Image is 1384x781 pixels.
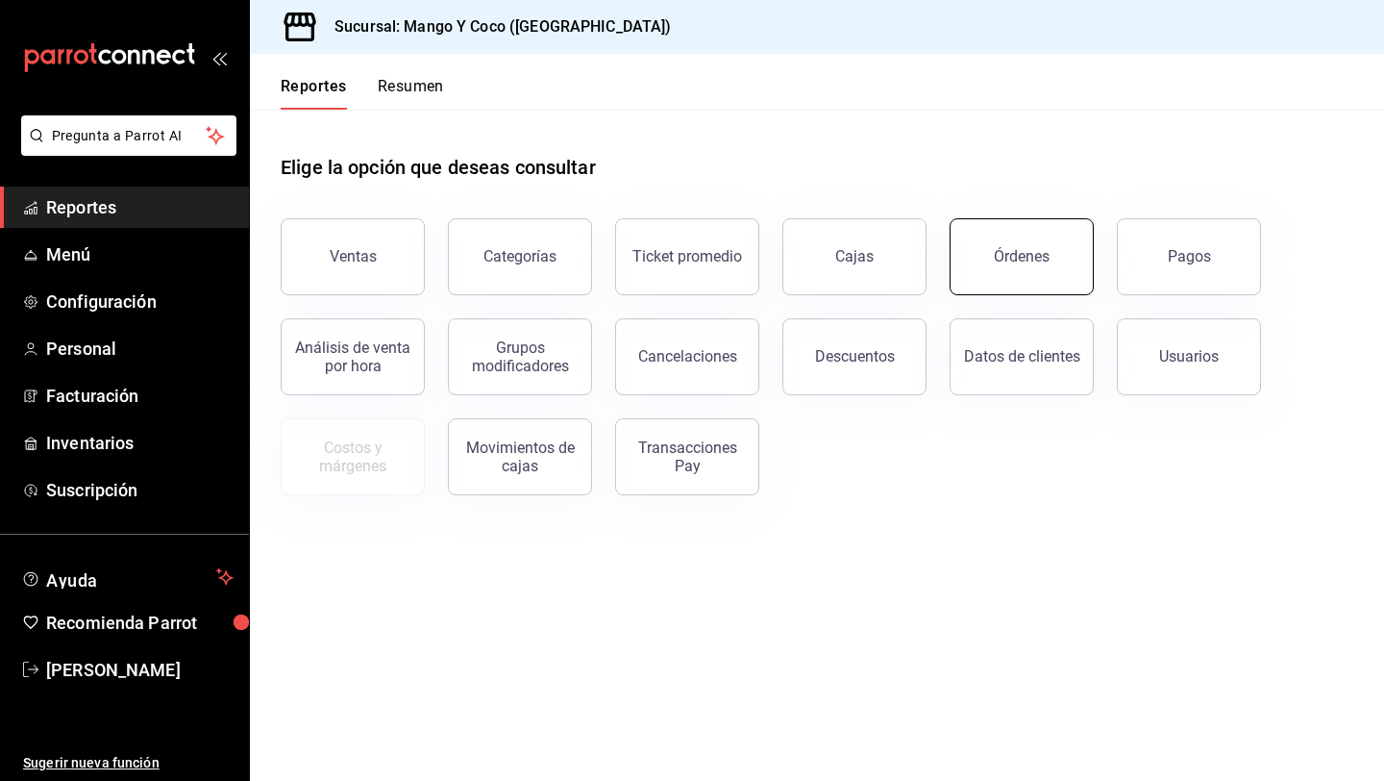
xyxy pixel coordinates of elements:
[964,347,1080,365] div: Datos de clientes
[46,289,234,315] span: Configuración
[52,126,207,146] span: Pregunta a Parrot AI
[46,336,234,362] span: Personal
[615,418,759,495] button: Transacciones Pay
[460,439,580,475] div: Movimientos de cajas
[281,153,596,182] h1: Elige la opción que deseas consultar
[950,218,1094,295] button: Órdenes
[460,339,580,375] div: Grupos modificadores
[835,245,875,268] div: Cajas
[319,15,672,38] h3: Sucursal: Mango Y Coco ([GEOGRAPHIC_DATA])
[293,339,412,375] div: Análisis de venta por hora
[46,657,234,683] span: [PERSON_NAME]
[281,318,425,395] button: Análisis de venta por hora
[1159,347,1219,365] div: Usuarios
[483,247,556,265] div: Categorías
[615,318,759,395] button: Cancelaciones
[211,50,227,65] button: open_drawer_menu
[46,566,209,589] span: Ayuda
[293,439,412,475] div: Costos y márgenes
[994,247,1050,265] div: Órdenes
[23,753,234,773] span: Sugerir nueva función
[782,318,927,395] button: Descuentos
[1117,318,1261,395] button: Usuarios
[330,247,377,265] div: Ventas
[1117,218,1261,295] button: Pagos
[378,77,444,110] button: Resumen
[281,77,444,110] div: navigation tabs
[1168,247,1211,265] div: Pagos
[46,383,234,409] span: Facturación
[632,247,742,265] div: Ticket promedio
[281,218,425,295] button: Ventas
[46,241,234,267] span: Menú
[628,439,747,475] div: Transacciones Pay
[46,430,234,456] span: Inventarios
[46,194,234,220] span: Reportes
[615,218,759,295] button: Ticket promedio
[448,318,592,395] button: Grupos modificadores
[448,418,592,495] button: Movimientos de cajas
[46,610,234,636] span: Recomienda Parrot
[638,347,737,365] div: Cancelaciones
[13,139,236,160] a: Pregunta a Parrot AI
[21,115,236,156] button: Pregunta a Parrot AI
[46,477,234,503] span: Suscripción
[950,318,1094,395] button: Datos de clientes
[281,77,347,110] button: Reportes
[281,418,425,495] button: Contrata inventarios para ver este reporte
[782,218,927,295] a: Cajas
[815,347,895,365] div: Descuentos
[448,218,592,295] button: Categorías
